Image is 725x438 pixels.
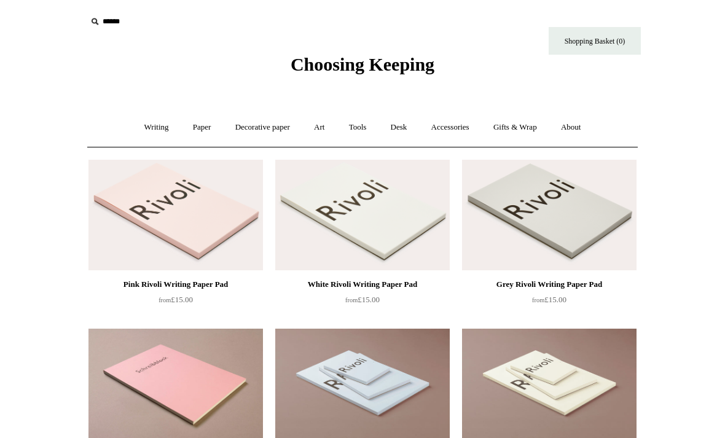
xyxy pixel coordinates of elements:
span: from [345,297,358,303]
a: Gifts & Wrap [482,111,548,144]
a: White Rivoli Writing Paper Pad from£15.00 [275,277,450,327]
a: Art [303,111,335,144]
span: £15.00 [532,295,566,304]
div: Grey Rivoli Writing Paper Pad [465,277,633,292]
span: from [532,297,544,303]
a: About [550,111,592,144]
span: £15.00 [345,295,380,304]
img: White Rivoli Writing Paper Pad [275,160,450,270]
div: White Rivoli Writing Paper Pad [278,277,447,292]
a: Writing [133,111,180,144]
a: Accessories [420,111,480,144]
a: Choosing Keeping [291,64,434,72]
span: £15.00 [159,295,193,304]
a: Shopping Basket (0) [549,27,641,55]
span: Choosing Keeping [291,54,434,74]
a: White Rivoli Writing Paper Pad White Rivoli Writing Paper Pad [275,160,450,270]
span: from [159,297,171,303]
a: Pink Rivoli Writing Paper Pad Pink Rivoli Writing Paper Pad [88,160,263,270]
a: Paper [182,111,222,144]
a: Grey Rivoli Writing Paper Pad from£15.00 [462,277,637,327]
a: Pink Rivoli Writing Paper Pad from£15.00 [88,277,263,327]
img: Pink Rivoli Writing Paper Pad [88,160,263,270]
a: Decorative paper [224,111,301,144]
a: Desk [380,111,418,144]
a: Tools [338,111,378,144]
div: Pink Rivoli Writing Paper Pad [92,277,260,292]
img: Grey Rivoli Writing Paper Pad [462,160,637,270]
a: Grey Rivoli Writing Paper Pad Grey Rivoli Writing Paper Pad [462,160,637,270]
